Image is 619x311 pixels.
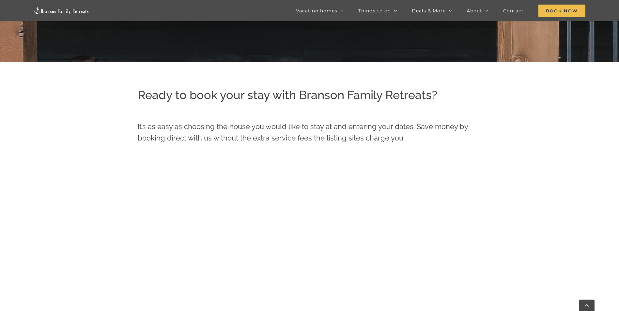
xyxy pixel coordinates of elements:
[138,87,481,103] h2: Ready to book your stay with Branson Family Retreats?
[296,8,337,13] span: Vacation homes
[358,8,391,13] span: Things to do
[412,8,446,13] span: Deals & More
[138,121,481,144] p: It’s as easy as choosing the house you would like to stay at and entering your dates. Save money ...
[34,7,89,14] img: Branson Family Retreats Logo
[467,8,482,13] span: About
[503,8,524,13] span: Contact
[538,5,585,17] span: Book Now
